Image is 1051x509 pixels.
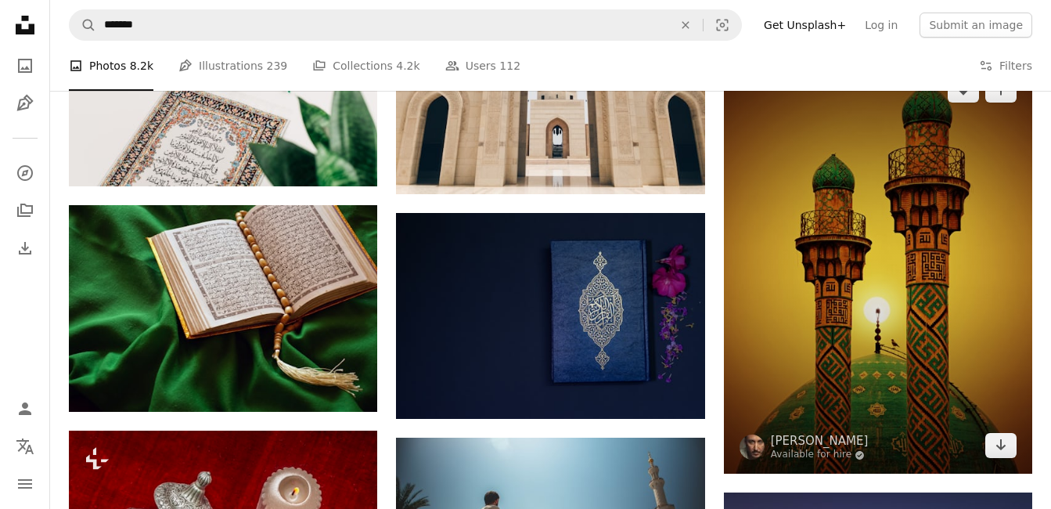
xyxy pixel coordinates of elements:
button: Visual search [704,10,741,40]
button: Filters [979,41,1032,91]
a: Home — Unsplash [9,9,41,44]
a: white book page on green textile [69,301,377,316]
img: brown and green tower with light [724,62,1032,474]
span: 4.2k [396,57,419,74]
button: Search Unsplash [70,10,96,40]
a: Photos [9,50,41,81]
a: Explore [9,157,41,189]
a: Collections [9,195,41,226]
span: 239 [267,57,288,74]
a: Available for hire [771,449,869,461]
a: Collections 4.2k [312,41,419,91]
a: Log in [855,13,907,38]
button: Menu [9,468,41,500]
a: brown and green tower with light [724,261,1032,275]
a: Illustrations [9,88,41,119]
a: Log in / Sign up [9,393,41,424]
img: Go to Hasan Almasi's profile [740,435,765,460]
a: [PERSON_NAME] [771,433,869,449]
a: Download History [9,233,41,264]
span: 112 [499,57,520,74]
a: Quran book [396,309,704,323]
button: Language [9,431,41,462]
button: Submit an image [920,13,1032,38]
a: Download [985,433,1017,458]
a: Get Unsplash+ [754,13,855,38]
a: Illustrations 239 [178,41,287,91]
img: Quran book [396,213,704,419]
button: Clear [668,10,703,40]
form: Find visuals sitewide [69,9,742,41]
a: Users 112 [445,41,520,91]
img: white book page on green textile [69,205,377,411]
